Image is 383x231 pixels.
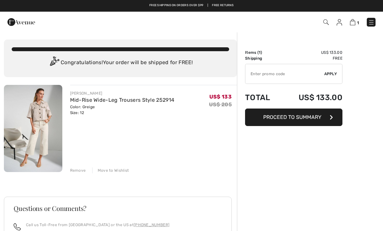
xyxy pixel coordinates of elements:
[70,90,175,96] div: [PERSON_NAME]
[209,101,232,108] s: US$ 205
[209,94,232,100] span: US$ 133
[245,87,280,109] td: Total
[245,55,280,61] td: Shipping
[7,16,35,29] img: 1ère Avenue
[149,3,204,8] a: Free shipping on orders over $99
[12,56,229,69] div: Congratulations! Your order will be shipped for FREE!
[7,18,35,25] a: 1ère Avenue
[70,167,86,173] div: Remove
[70,104,175,116] div: Color: Greige Size: 12
[26,222,169,228] p: Call us Toll-Free from [GEOGRAPHIC_DATA] or the US at
[263,114,321,120] span: Proceed to Summary
[357,20,359,25] span: 1
[280,87,342,109] td: US$ 133.00
[48,56,61,69] img: Congratulation2.svg
[280,50,342,55] td: US$ 133.00
[245,50,280,55] td: Items ( )
[70,97,175,103] a: Mid-Rise Wide-Leg Trousers Style 252914
[259,50,261,55] span: 1
[323,19,329,25] img: Search
[212,3,234,8] a: Free Returns
[324,71,337,77] span: Apply
[280,55,342,61] td: Free
[134,223,169,227] a: [PHONE_NUMBER]
[14,205,222,212] h3: Questions or Comments?
[337,19,342,26] img: My Info
[92,167,129,173] div: Move to Wishlist
[368,19,375,26] img: Menu
[4,85,62,172] img: Mid-Rise Wide-Leg Trousers Style 252914
[14,223,21,230] img: call
[245,109,342,126] button: Proceed to Summary
[350,19,355,25] img: Shopping Bag
[350,18,359,26] a: 1
[245,64,324,84] input: Promo code
[207,3,208,8] span: |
